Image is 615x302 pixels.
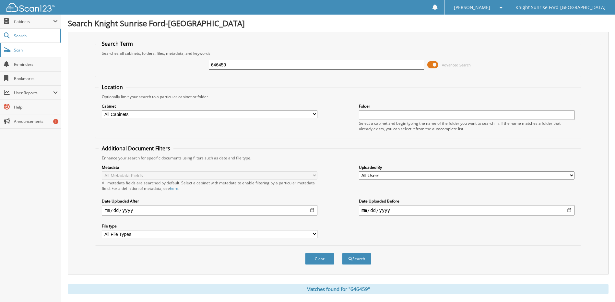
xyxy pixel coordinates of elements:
h1: Search Knight Sunrise Ford-[GEOGRAPHIC_DATA] [68,18,609,29]
span: Cabinets [14,19,53,24]
span: Search [14,33,57,39]
label: Metadata [102,165,317,170]
div: Select a cabinet and begin typing the name of the folder you want to search in. If the name match... [359,121,574,132]
img: scan123-logo-white.svg [6,3,55,12]
div: All metadata fields are searched by default. Select a cabinet with metadata to enable filtering b... [102,180,317,191]
legend: Search Term [99,40,136,47]
input: start [102,205,317,215]
div: Enhance your search for specific documents using filters such as date and file type. [99,155,577,161]
span: User Reports [14,90,53,96]
span: [PERSON_NAME] [454,6,490,9]
span: Help [14,104,58,110]
legend: Additional Document Filters [99,145,173,152]
div: Searches all cabinets, folders, files, metadata, and keywords [99,51,577,56]
span: Announcements [14,119,58,124]
a: here [170,186,178,191]
legend: Location [99,84,126,91]
div: 1 [53,119,58,124]
label: File type [102,223,317,229]
label: Uploaded By [359,165,574,170]
span: Advanced Search [442,63,471,67]
input: end [359,205,574,215]
span: Knight Sunrise Ford-[GEOGRAPHIC_DATA] [515,6,606,9]
label: Date Uploaded After [102,198,317,204]
span: Scan [14,47,58,53]
label: Folder [359,103,574,109]
span: Reminders [14,62,58,67]
button: Search [342,253,371,265]
label: Date Uploaded Before [359,198,574,204]
span: Bookmarks [14,76,58,81]
div: Optionally limit your search to a particular cabinet or folder [99,94,577,99]
div: Matches found for "646459" [68,284,609,294]
button: Clear [305,253,334,265]
label: Cabinet [102,103,317,109]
